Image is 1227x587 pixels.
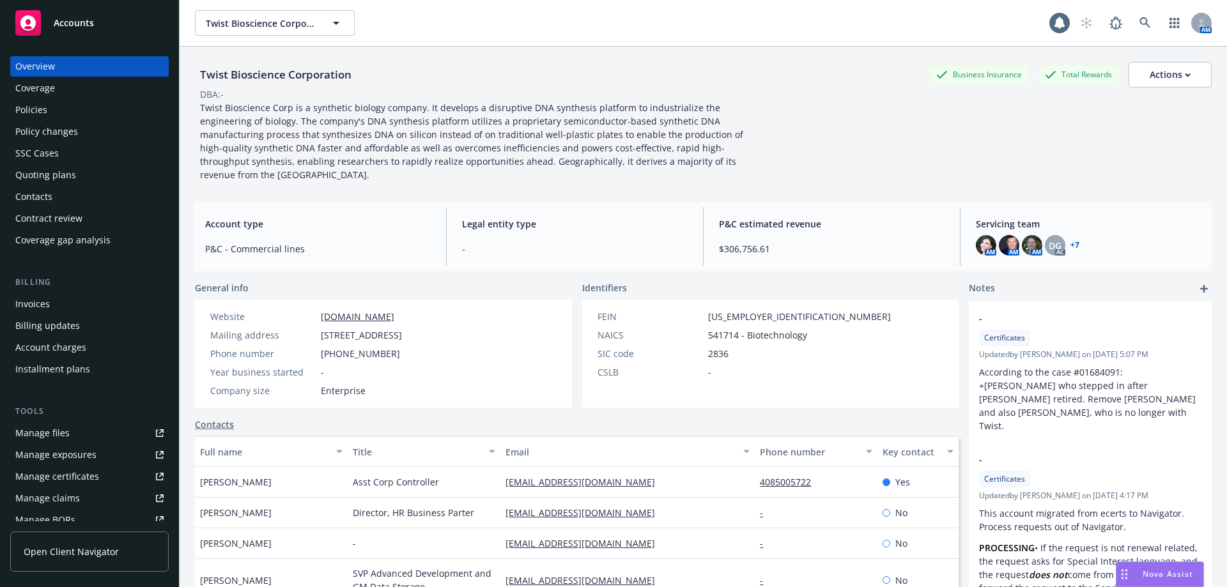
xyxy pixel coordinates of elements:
[1029,568,1068,581] em: does not
[200,537,272,550] span: [PERSON_NAME]
[505,445,736,459] div: Email
[1038,66,1118,82] div: Total Rewards
[10,230,169,250] a: Coverage gap analysis
[979,453,1168,466] span: -
[976,217,1201,231] span: Servicing team
[10,510,169,530] a: Manage BORs
[15,143,59,164] div: SSC Cases
[1132,10,1158,36] a: Search
[979,312,1168,325] span: -
[10,276,169,289] div: Billing
[1022,235,1042,255] img: photo
[10,488,169,508] a: Manage claims
[10,143,169,164] a: SSC Cases
[505,507,665,519] a: [EMAIL_ADDRESS][DOMAIN_NAME]
[1143,568,1193,579] span: Nova Assist
[1070,241,1079,249] a: +7
[321,347,400,360] span: [PHONE_NUMBER]
[205,242,431,255] span: P&C - Commercial lines
[15,423,70,443] div: Manage files
[505,574,665,586] a: [EMAIL_ADDRESS][DOMAIN_NAME]
[10,56,169,77] a: Overview
[15,488,80,508] div: Manage claims
[195,418,234,431] a: Contacts
[195,281,249,294] span: General info
[210,347,316,360] div: Phone number
[200,475,272,489] span: [PERSON_NAME]
[719,217,945,231] span: P&C estimated revenue
[895,537,907,550] span: No
[206,17,316,30] span: Twist Bioscience Corporation
[15,294,50,314] div: Invoices
[976,235,996,255] img: photo
[200,102,746,181] span: Twist Bioscience Corp is a synthetic biology company. It develops a disruptive DNA synthesis plat...
[348,436,500,467] button: Title
[10,294,169,314] a: Invoices
[719,242,945,255] span: $306,756.61
[969,281,995,296] span: Notes
[321,328,402,342] span: [STREET_ADDRESS]
[10,423,169,443] a: Manage files
[984,332,1025,344] span: Certificates
[895,574,907,587] span: No
[15,466,99,487] div: Manage certificates
[1074,10,1099,36] a: Start snowing
[10,359,169,379] a: Installment plans
[200,506,272,519] span: [PERSON_NAME]
[930,66,1028,82] div: Business Insurance
[1196,281,1212,296] a: add
[15,165,76,185] div: Quoting plans
[15,359,90,379] div: Installment plans
[321,310,394,323] a: [DOMAIN_NAME]
[877,436,959,467] button: Key contact
[1150,63,1191,87] div: Actions
[505,537,665,549] a: [EMAIL_ADDRESS][DOMAIN_NAME]
[10,445,169,465] a: Manage exposures
[195,10,355,36] button: Twist Bioscience Corporation
[210,365,316,379] div: Year business started
[598,328,703,342] div: NAICS
[15,187,52,207] div: Contacts
[999,235,1019,255] img: photo
[1116,562,1132,586] div: Drag to move
[54,18,94,28] span: Accounts
[1129,62,1212,88] button: Actions
[598,365,703,379] div: CSLB
[353,537,356,550] span: -
[760,537,773,549] a: -
[979,365,1201,432] p: According to the case #01684091: +[PERSON_NAME] who stepped in after [PERSON_NAME] retired. Remov...
[353,475,439,489] span: Asst Corp Controller
[15,230,111,250] div: Coverage gap analysis
[195,436,348,467] button: Full name
[500,436,755,467] button: Email
[15,208,82,229] div: Contract review
[321,384,366,397] span: Enterprise
[895,506,907,519] span: No
[895,475,910,489] span: Yes
[979,349,1201,360] span: Updated by [PERSON_NAME] on [DATE] 5:07 PM
[760,445,858,459] div: Phone number
[15,121,78,142] div: Policy changes
[10,100,169,120] a: Policies
[15,337,86,358] div: Account charges
[984,473,1025,485] span: Certificates
[10,165,169,185] a: Quoting plans
[462,217,688,231] span: Legal entity type
[755,436,877,467] button: Phone number
[708,328,807,342] span: 541714 - Biotechnology
[462,242,688,255] span: -
[1162,10,1187,36] a: Switch app
[883,445,939,459] div: Key contact
[10,78,169,98] a: Coverage
[979,490,1201,501] span: Updated by [PERSON_NAME] on [DATE] 4:17 PM
[15,78,55,98] div: Coverage
[10,337,169,358] a: Account charges
[598,347,703,360] div: SIC code
[15,316,80,336] div: Billing updates
[15,56,55,77] div: Overview
[10,405,169,418] div: Tools
[353,506,474,519] span: Director, HR Business Parter
[200,574,272,587] span: [PERSON_NAME]
[708,347,729,360] span: 2836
